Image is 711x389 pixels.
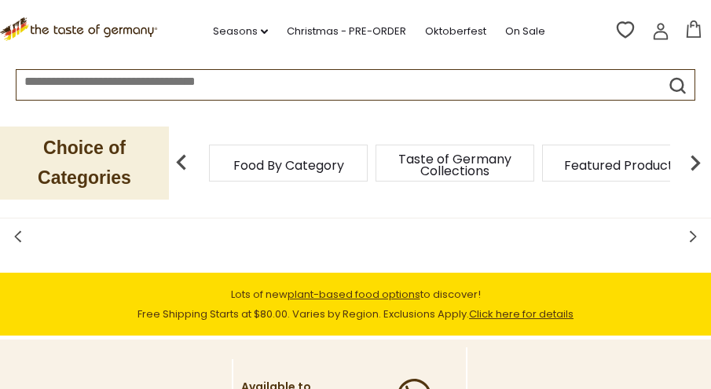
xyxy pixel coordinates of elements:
[505,23,545,40] a: On Sale
[564,160,680,171] a: Featured Products
[425,23,486,40] a: Oktoberfest
[392,153,518,177] a: Taste of Germany Collections
[287,23,406,40] a: Christmas - PRE-ORDER
[137,287,574,321] span: Lots of new to discover! Free Shipping Starts at $80.00. Varies by Region. Exclusions Apply.
[469,306,574,321] a: Click here for details
[213,23,268,40] a: Seasons
[166,147,197,178] img: previous arrow
[680,147,711,178] img: next arrow
[288,287,420,302] a: plant-based food options
[233,160,344,171] a: Food By Category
